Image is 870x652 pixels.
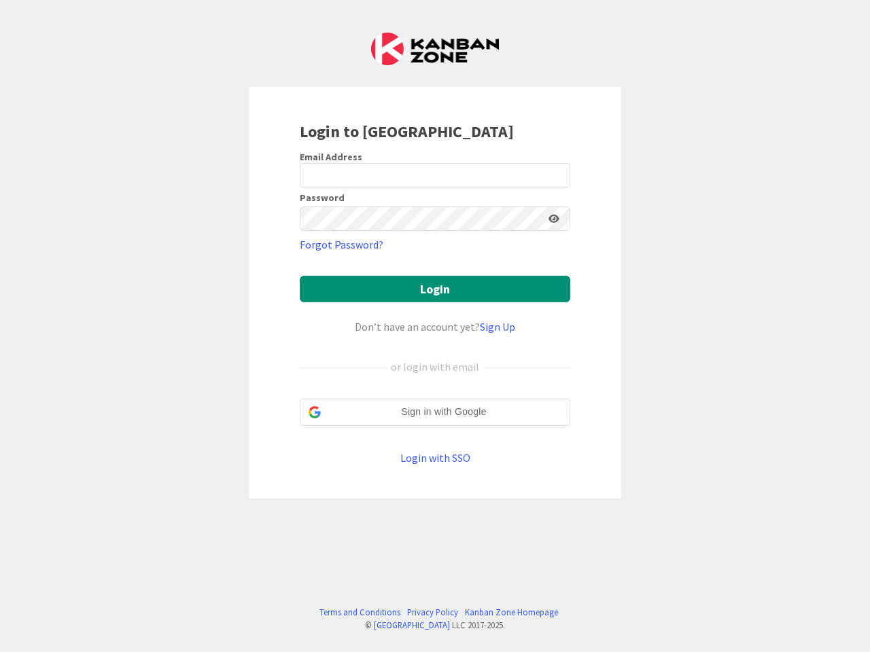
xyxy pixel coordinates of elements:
[300,121,514,142] b: Login to [GEOGRAPHIC_DATA]
[300,399,570,426] div: Sign in with Google
[326,405,561,419] span: Sign in with Google
[465,606,558,619] a: Kanban Zone Homepage
[313,619,558,632] div: © LLC 2017- 2025 .
[319,606,400,619] a: Terms and Conditions
[374,619,450,630] a: [GEOGRAPHIC_DATA]
[400,451,470,465] a: Login with SSO
[300,151,362,163] label: Email Address
[300,319,570,335] div: Don’t have an account yet?
[480,320,515,333] a: Sign Up
[387,359,483,375] div: or login with email
[371,33,499,65] img: Kanban Zone
[407,606,458,619] a: Privacy Policy
[300,276,570,302] button: Login
[300,193,345,202] label: Password
[300,236,383,253] a: Forgot Password?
